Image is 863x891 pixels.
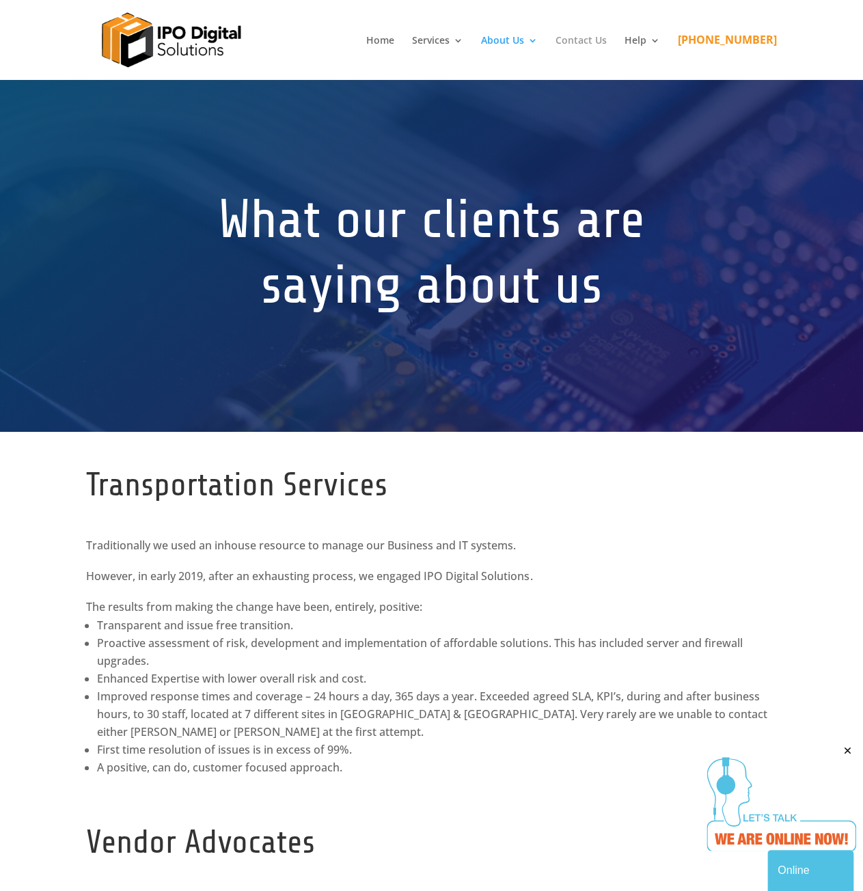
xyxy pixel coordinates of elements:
h2: Transportation Services [86,463,776,515]
iframe: chat widget [767,847,856,891]
a: [PHONE_NUMBER] [678,35,777,79]
iframe: chat widget [707,745,856,851]
h2: Vendor Advocates [86,820,776,873]
p: However, in early 2019, after an exhausting process, we engaged IPO Digital Solutions. [86,566,776,597]
p: The results from making the change have been, entirely, positive: [86,597,776,617]
li: First time resolution of issues is in excess of 99%. [97,741,776,758]
a: Help [625,36,660,80]
a: Services [412,36,463,80]
p: Traditionally we used an inhouse resource to manage our Business and IT systems. [86,536,776,566]
li: Proactive assessment of risk, development and implementation of affordable solutions. This has in... [97,634,776,670]
h1: What our clients are saying about us [165,187,698,325]
a: Contact Us [556,36,607,80]
li: A positive, can do, customer focused approach. [97,758,776,776]
li: Improved response times and coverage – 24 hours a day, 365 days a year. Exceeded agreed SLA, KPI’... [97,687,776,741]
li: Enhanced Expertise with lower overall risk and cost. [97,670,776,687]
a: About Us [481,36,538,80]
li: Transparent and issue free transition. [97,616,776,634]
a: Home [366,36,394,80]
